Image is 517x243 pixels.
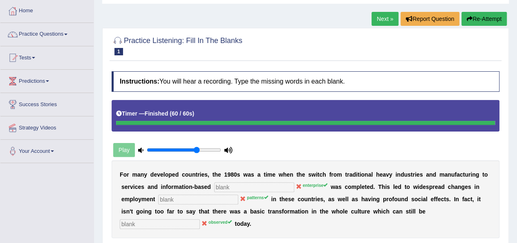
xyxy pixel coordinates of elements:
[223,208,226,215] b: e
[126,208,130,215] b: n
[201,171,204,178] b: e
[169,208,172,215] b: a
[148,184,151,190] b: a
[154,171,157,178] b: e
[204,184,207,190] b: e
[172,208,174,215] b: r
[302,171,305,178] b: e
[398,196,401,202] b: u
[201,184,204,190] b: s
[251,171,254,178] b: s
[135,196,139,202] b: o
[271,196,273,202] b: i
[342,196,345,202] b: e
[352,171,356,178] b: d
[135,184,138,190] b: c
[429,171,433,178] b: n
[138,196,141,202] b: y
[439,171,444,178] b: m
[125,196,130,202] b: m
[347,171,349,178] b: r
[136,208,140,215] b: g
[448,184,451,190] b: c
[285,196,288,202] b: e
[476,171,479,178] b: g
[351,184,356,190] b: m
[465,171,468,178] b: u
[308,171,311,178] b: s
[120,78,159,85] b: Instructions:
[154,184,158,190] b: d
[204,208,208,215] b: a
[167,208,169,215] b: f
[371,171,373,178] b: l
[182,171,185,178] b: c
[329,171,331,178] b: f
[0,140,94,160] a: Your Account
[230,208,234,215] b: w
[132,171,137,178] b: m
[393,184,395,190] b: l
[311,171,316,178] b: w
[338,184,342,190] b: s
[407,171,411,178] b: s
[0,70,94,90] a: Predictions
[172,110,192,117] b: 60 / 60s
[412,171,414,178] b: r
[161,184,163,190] b: i
[394,196,398,202] b: o
[464,196,467,202] b: a
[376,196,380,202] b: g
[130,196,133,202] b: p
[185,184,189,190] b: o
[461,12,507,26] button: Re-Attempt
[188,171,192,178] b: u
[479,196,481,202] b: t
[199,208,201,215] b: t
[484,171,488,178] b: o
[213,208,215,215] b: t
[213,171,215,178] b: t
[170,110,172,117] b: (
[423,196,426,202] b: a
[331,184,335,190] b: w
[362,184,365,190] b: e
[145,208,148,215] b: n
[378,184,382,190] b: T
[372,12,398,26] a: Next »
[165,171,169,178] b: o
[127,171,129,178] b: r
[426,184,429,190] b: s
[448,171,451,178] b: n
[429,184,433,190] b: p
[435,184,438,190] b: e
[192,171,196,178] b: n
[373,196,376,202] b: n
[411,171,413,178] b: t
[449,196,451,202] b: .
[125,184,128,190] b: e
[476,184,479,190] b: n
[194,184,198,190] b: b
[130,208,131,215] b: '
[141,171,144,178] b: n
[451,171,455,178] b: u
[395,184,398,190] b: e
[141,196,146,202] b: m
[421,196,423,202] b: i
[281,196,285,202] b: h
[279,171,283,178] b: w
[123,208,126,215] b: s
[356,171,358,178] b: i
[468,184,471,190] b: s
[454,196,455,202] b: I
[331,171,333,178] b: r
[112,71,499,92] h4: You will hear a recording. Type the missing words in each blank.
[430,196,434,202] b: e
[418,184,419,190] b: i
[199,171,201,178] b: i
[298,196,301,202] b: c
[141,184,144,190] b: s
[358,171,360,178] b: t
[463,171,465,178] b: t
